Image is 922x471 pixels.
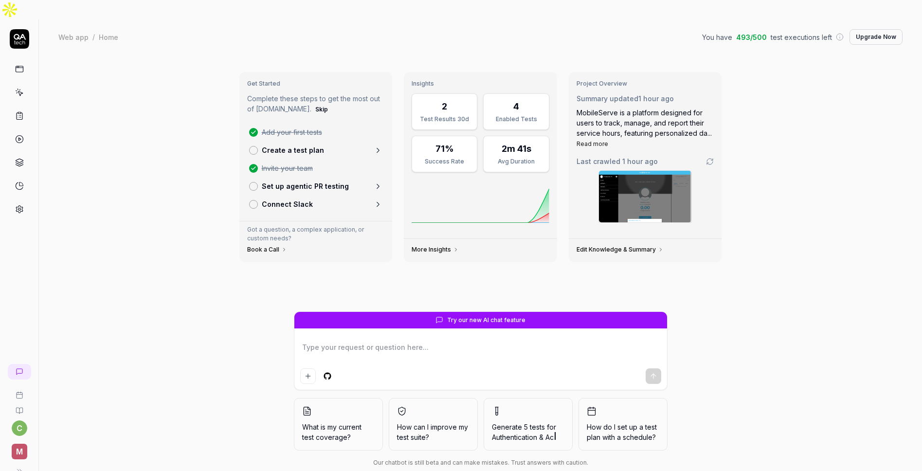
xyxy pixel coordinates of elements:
[418,115,471,124] div: Test Results 30d
[489,115,542,124] div: Enabled Tests
[418,157,471,166] div: Success Rate
[4,383,35,399] a: Book a call with us
[262,145,324,155] p: Create a test plan
[262,199,313,209] p: Connect Slack
[484,398,573,451] button: Generate 5 tests forAuthentication & Ac
[489,157,542,166] div: Avg Duration
[850,29,903,45] button: Upgrade Now
[513,100,519,113] div: 4
[702,32,732,42] span: You have
[577,246,664,254] a: Edit Knowledge & Summary
[577,140,608,148] button: Read more
[313,104,330,115] button: Skip
[622,157,658,165] time: 1 hour ago
[587,422,659,442] span: How do I set up a test plan with a schedule?
[771,32,832,42] span: test executions left
[245,141,387,159] a: Create a test plan
[412,80,549,88] h3: Insights
[245,177,387,195] a: Set up agentic PR testing
[638,94,674,103] time: 1 hour ago
[736,32,767,42] span: 493 / 500
[579,398,668,451] button: How do I set up a test plan with a schedule?
[92,32,95,42] div: /
[706,158,714,165] a: Go to crawling settings
[435,142,454,155] div: 71%
[247,93,385,115] p: Complete these steps to get the most out of [DOMAIN_NAME].
[58,32,89,42] div: Web app
[577,156,658,166] span: Last crawled
[599,171,691,222] img: Screenshot
[8,364,31,380] a: New conversation
[447,316,525,325] span: Try our new AI chat feature
[397,422,470,442] span: How can I improve my test suite?
[502,142,531,155] div: 2m 41s
[262,181,349,191] p: Set up agentic PR testing
[577,109,712,137] span: MobileServe is a platform designed for users to track, manage, and report their service hours, fe...
[302,422,375,442] span: What is my current test coverage?
[577,80,714,88] h3: Project Overview
[245,195,387,213] a: Connect Slack
[294,458,668,467] div: Our chatbot is still beta and can make mistakes. Trust answers with caution.
[247,246,287,254] a: Book a Call
[300,368,316,384] button: Add attachment
[247,225,385,243] p: Got a question, a complex application, or custom needs?
[12,420,27,436] button: c
[442,100,447,113] div: 2
[577,94,638,103] span: Summary updated
[412,246,459,254] a: More Insights
[4,399,35,415] a: Documentation
[4,436,35,461] button: M
[12,444,27,459] span: M
[389,398,478,451] button: How can I improve my test suite?
[99,32,118,42] div: Home
[294,398,383,451] button: What is my current test coverage?
[247,80,385,88] h3: Get Started
[492,422,564,442] span: Generate 5 tests for
[492,433,554,441] span: Authentication & Ac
